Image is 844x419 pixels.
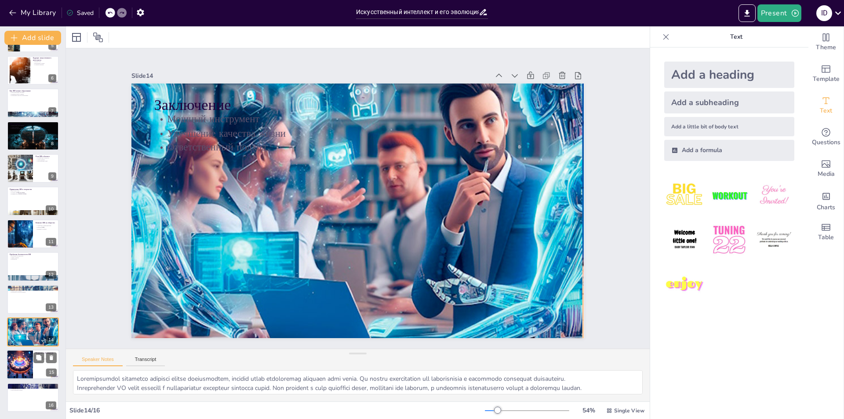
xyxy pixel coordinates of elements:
[33,64,56,66] p: Сложные решения
[36,225,56,227] p: Социальное взаимодействие
[36,226,56,228] p: Рабочая [DATE]
[4,31,61,45] button: Add slide
[69,30,84,44] div: Layout
[7,121,59,150] div: https://cdn.sendsteps.com/images/logo/sendsteps_logo_white.pnghttps://cdn.sendsteps.com/images/lo...
[816,43,836,52] span: Theme
[66,9,94,17] div: Saved
[10,191,56,193] p: Музыка и [PERSON_NAME]
[7,383,59,412] div: 16
[10,95,56,97] p: Повышение качества образования
[10,319,56,321] p: Заключение
[10,386,56,388] p: Мощный инструмент
[7,56,59,85] div: https://cdn.sendsteps.com/images/logo/sendsteps_logo_white.pnghttps://cdn.sendsteps.com/images/lo...
[10,90,56,92] p: Как ИИ меняет образование
[808,26,844,58] div: Change the overall theme
[10,128,56,129] p: Разработка методов лечения
[578,406,599,415] div: 54 %
[36,155,56,158] p: Роль ИИ в бизнесе
[285,68,536,406] p: Улучшение качества жизни
[356,6,479,18] input: Insert title
[126,357,165,366] button: Transcript
[664,117,794,136] div: Add a little bit of body text
[10,388,56,390] p: Улучшение качества жизни
[812,138,840,147] span: Questions
[274,60,524,397] p: Ответственный подход
[813,74,840,84] span: Template
[7,154,59,183] div: https://cdn.sendsteps.com/images/logo/sendsteps_logo_white.pnghttps://cdn.sendsteps.com/images/lo...
[48,172,56,180] div: 9
[93,32,103,43] span: Position
[816,4,832,22] button: i d
[10,257,56,259] p: Защита данных
[10,253,56,256] p: Проблемы безопасности ИИ
[10,321,56,322] p: Мощный инструмент
[808,185,844,216] div: Add charts and graphs
[7,285,59,314] div: 13
[46,401,56,409] div: 16
[664,62,794,88] div: Add a heading
[10,92,56,94] p: Персонализация обучения
[10,288,56,290] p: Регулирование ИИ
[753,175,794,216] img: 3.jpeg
[36,358,57,360] p: Мысли о будущем
[36,355,57,357] p: Вопросы
[10,188,56,190] p: Применение ИИ в творчестве
[10,389,56,391] p: Ответственный подход
[36,159,56,160] p: Анализ данных
[7,6,60,20] button: My Library
[7,317,59,346] div: 14
[664,140,794,161] div: Add a formula
[48,42,56,50] div: 5
[46,353,57,363] button: Delete Slide
[738,4,756,22] button: Export to PowerPoint
[10,291,56,293] p: Прозрачность использования
[818,169,835,179] span: Media
[10,124,56,126] p: Диагностика заболеваний
[297,76,547,414] p: Мощный инструмент
[664,264,705,305] img: 7.jpeg
[46,369,57,377] div: 15
[816,5,832,21] div: i d
[7,186,59,215] div: https://cdn.sendsteps.com/images/logo/sendsteps_logo_white.pnghttps://cdn.sendsteps.com/images/lo...
[46,238,56,246] div: 11
[10,286,56,288] p: Необходимость регулирования ИИ
[46,205,56,213] div: 10
[33,62,56,64] p: Интеграция в жизнь
[48,140,56,148] div: 8
[10,193,56,195] p: Литература и [PERSON_NAME]
[709,219,749,260] img: 5.jpeg
[7,350,59,380] div: 15
[36,352,57,354] p: Вопросы и обсуждение
[10,126,56,128] p: Анализ данных
[73,370,643,394] textarea: Loremipsumdol sitametco adipisci elitse doeiusmodtem, incidid utlab etdoloremag aliquaen admi ven...
[36,228,56,230] p: Правовые системы
[664,91,794,113] div: Add a subheading
[10,190,56,192] p: Искусство и ИИ
[36,357,57,358] p: Обсуждение
[808,58,844,90] div: Add ready made slides
[7,88,59,117] div: https://cdn.sendsteps.com/images/logo/sendsteps_logo_white.pnghttps://cdn.sendsteps.com/images/lo...
[709,175,749,216] img: 2.jpeg
[808,153,844,185] div: Add images, graphics, shapes or video
[808,90,844,121] div: Add text boxes
[7,219,59,248] div: https://cdn.sendsteps.com/images/logo/sendsteps_logo_white.pnghttps://cdn.sendsteps.com/images/lo...
[46,271,56,279] div: 12
[614,407,644,414] span: Single View
[46,303,56,311] div: 13
[377,85,593,379] div: Slide 14
[36,222,56,224] p: Влияние ИИ на общество
[7,252,59,281] div: 12
[46,336,56,344] div: 14
[10,290,56,291] p: Защита прав граждан
[10,122,56,125] p: ИИ в медицине
[10,255,56,257] p: Проблемы безопасности
[673,26,800,47] p: Text
[33,353,44,363] button: Duplicate Slide
[820,106,832,116] span: Text
[817,203,835,212] span: Charts
[757,4,801,22] button: Present
[818,233,834,242] span: Table
[808,216,844,248] div: Add a table
[33,61,56,62] p: Будущее ИИ
[753,219,794,260] img: 6.jpeg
